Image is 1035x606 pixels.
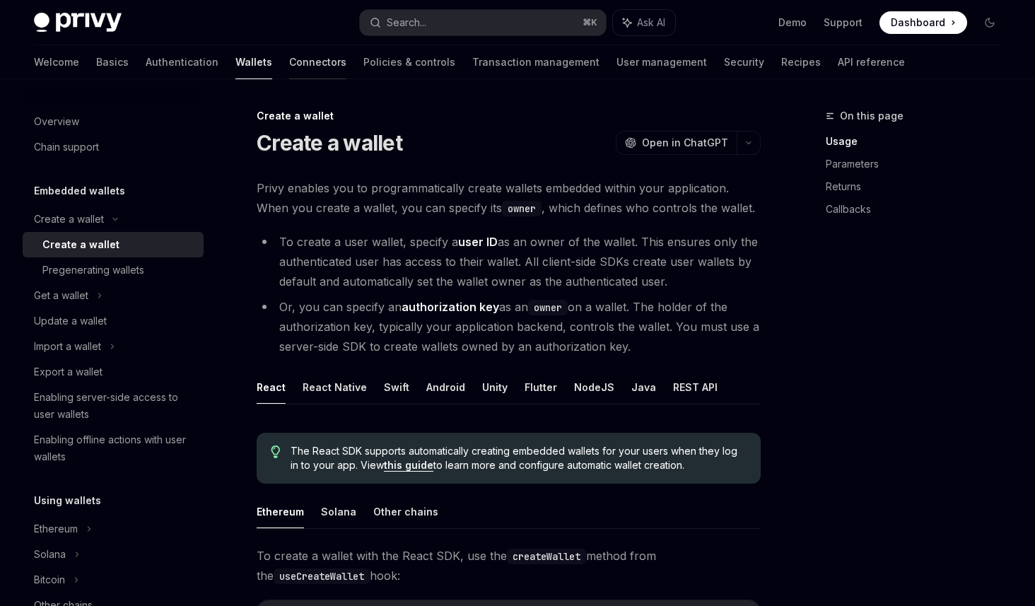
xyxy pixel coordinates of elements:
span: The React SDK supports automatically creating embedded wallets for your users when they log in to... [291,444,747,472]
span: Open in ChatGPT [642,136,728,150]
code: owner [528,300,568,315]
span: Dashboard [891,16,945,30]
div: Search... [387,14,426,31]
a: Support [824,16,862,30]
code: createWallet [507,549,586,564]
button: Ask AI [613,10,675,35]
button: React Native [303,371,367,404]
span: Ask AI [637,16,665,30]
span: ⌘ K [583,17,597,28]
div: Create a wallet [34,211,104,228]
a: Basics [96,45,129,79]
code: owner [502,201,542,216]
a: Parameters [826,153,1012,175]
button: Other chains [373,495,438,528]
button: Solana [321,495,356,528]
a: Export a wallet [23,359,204,385]
div: Create a wallet [42,236,119,253]
span: On this page [840,107,904,124]
button: React [257,371,286,404]
a: User management [616,45,707,79]
a: Transaction management [472,45,600,79]
a: Callbacks [826,198,1012,221]
button: Open in ChatGPT [616,131,737,155]
a: Recipes [781,45,821,79]
button: Toggle dark mode [978,11,1001,34]
div: Enabling offline actions with user wallets [34,431,195,465]
div: Create a wallet [257,109,761,123]
img: dark logo [34,13,122,33]
a: Security [724,45,764,79]
a: Dashboard [879,11,967,34]
a: API reference [838,45,905,79]
div: Overview [34,113,79,130]
span: To create a wallet with the React SDK, use the method from the hook: [257,546,761,585]
a: Policies & controls [363,45,455,79]
h5: Using wallets [34,492,101,509]
div: Import a wallet [34,338,101,355]
div: Ethereum [34,520,78,537]
strong: user ID [458,235,498,249]
button: Android [426,371,465,404]
h5: Embedded wallets [34,182,125,199]
svg: Tip [271,445,281,458]
strong: authorization key [402,300,499,314]
button: Swift [384,371,409,404]
div: Get a wallet [34,287,88,304]
div: Solana [34,546,66,563]
a: Update a wallet [23,308,204,334]
div: Update a wallet [34,313,107,330]
button: Unity [482,371,508,404]
a: Usage [826,130,1012,153]
li: Or, you can specify an as an on a wallet. The holder of the authorization key, typically your app... [257,297,761,356]
div: Pregenerating wallets [42,262,144,279]
a: Wallets [235,45,272,79]
a: Welcome [34,45,79,79]
button: Search...⌘K [360,10,605,35]
a: Overview [23,109,204,134]
code: useCreateWallet [274,569,370,584]
div: Chain support [34,139,99,156]
a: this guide [384,459,433,472]
button: Flutter [525,371,557,404]
a: Chain support [23,134,204,160]
span: Privy enables you to programmatically create wallets embedded within your application. When you c... [257,178,761,218]
a: Enabling server-side access to user wallets [23,385,204,427]
a: Connectors [289,45,346,79]
button: Java [631,371,656,404]
a: Returns [826,175,1012,198]
a: Create a wallet [23,232,204,257]
div: Enabling server-side access to user wallets [34,389,195,423]
button: REST API [673,371,718,404]
div: Bitcoin [34,571,65,588]
a: Authentication [146,45,218,79]
h1: Create a wallet [257,130,402,156]
button: NodeJS [574,371,614,404]
a: Enabling offline actions with user wallets [23,427,204,470]
li: To create a user wallet, specify a as an owner of the wallet. This ensures only the authenticated... [257,232,761,291]
a: Demo [778,16,807,30]
button: Ethereum [257,495,304,528]
a: Pregenerating wallets [23,257,204,283]
div: Export a wallet [34,363,103,380]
